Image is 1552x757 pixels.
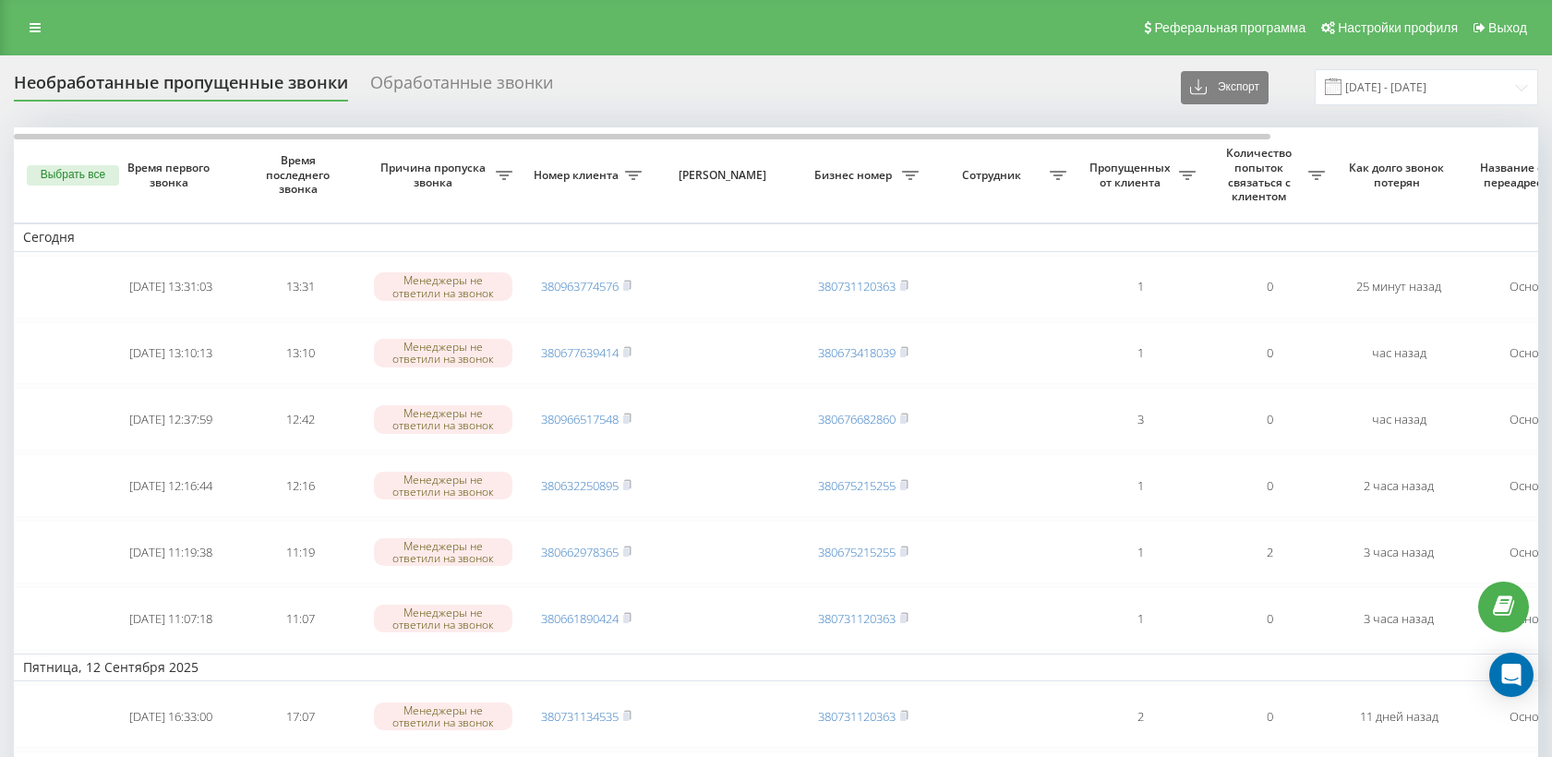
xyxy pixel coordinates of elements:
td: 25 минут назад [1334,256,1463,318]
span: Сотрудник [937,168,1050,183]
div: Менеджеры не ответили на звонок [374,472,512,499]
td: 0 [1205,388,1334,451]
td: [DATE] 13:31:03 [106,256,235,318]
div: Менеджеры не ответили на звонок [374,538,512,566]
td: 0 [1205,322,1334,385]
div: Менеджеры не ответили на звонок [374,272,512,300]
td: [DATE] 11:19:38 [106,521,235,583]
a: 380673418039 [818,344,896,361]
td: 13:10 [235,322,365,385]
a: 380662978365 [541,544,619,560]
td: 11 дней назад [1334,685,1463,748]
span: Настройки профиля [1338,20,1458,35]
div: Менеджеры не ответили на звонок [374,339,512,366]
a: 380661890424 [541,610,619,627]
td: 0 [1205,587,1334,650]
div: Обработанные звонки [370,73,553,102]
td: 3 [1076,388,1205,451]
td: 1 [1076,322,1205,385]
a: 380731120363 [818,708,896,725]
td: 11:07 [235,587,365,650]
td: 12:42 [235,388,365,451]
span: Как долго звонок потерян [1349,161,1449,189]
td: [DATE] 16:33:00 [106,685,235,748]
td: 1 [1076,454,1205,517]
span: Время последнего звонка [250,153,350,197]
td: 0 [1205,454,1334,517]
td: 3 часа назад [1334,521,1463,583]
span: [PERSON_NAME] [667,168,783,183]
td: 0 [1205,685,1334,748]
span: Номер клиента [531,168,625,183]
td: 2 [1076,685,1205,748]
td: час назад [1334,322,1463,385]
td: [DATE] 12:16:44 [106,454,235,517]
span: Пропущенных от клиента [1085,161,1179,189]
td: час назад [1334,388,1463,451]
span: Причина пропуска звонка [374,161,496,189]
font: Экспорт [1218,81,1259,94]
button: Экспорт [1181,71,1269,104]
a: 380675215255 [818,477,896,494]
td: 2 [1205,521,1334,583]
td: 11:19 [235,521,365,583]
a: 380676682860 [818,411,896,427]
div: Менеджеры не ответили на звонок [374,605,512,632]
div: Менеджеры не ответили на звонок [374,703,512,730]
div: Відкрийте Intercom Messenger [1489,653,1534,697]
td: 12:16 [235,454,365,517]
div: Необработанные пропущенные звонки [14,73,348,102]
td: 17:07 [235,685,365,748]
td: [DATE] 11:07:18 [106,587,235,650]
button: Выбрать все [27,165,119,186]
td: 3 часа назад [1334,587,1463,650]
span: Выход [1488,20,1527,35]
a: 380963774576 [541,278,619,294]
td: 1 [1076,256,1205,318]
a: 380966517548 [541,411,619,427]
a: 380675215255 [818,544,896,560]
td: 13:31 [235,256,365,318]
td: 2 часа назад [1334,454,1463,517]
span: Бизнес номер [808,168,902,183]
a: 380632250895 [541,477,619,494]
span: Реферальная программа [1154,20,1305,35]
a: 380731134535 [541,708,619,725]
td: 1 [1076,521,1205,583]
td: 1 [1076,587,1205,650]
td: [DATE] 12:37:59 [106,388,235,451]
div: Менеджеры не ответили на звонок [374,405,512,433]
td: [DATE] 13:10:13 [106,322,235,385]
a: 380731120363 [818,610,896,627]
span: Время первого звонка [121,161,221,189]
span: Количество попыток связаться с клиентом [1214,146,1308,203]
td: 0 [1205,256,1334,318]
a: 380677639414 [541,344,619,361]
a: 380731120363 [818,278,896,294]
